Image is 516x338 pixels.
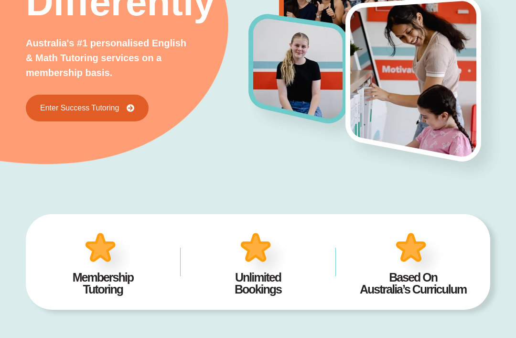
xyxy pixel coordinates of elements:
[40,272,166,295] h2: Membership Tutoring
[40,104,119,112] span: Enter Success Tutoring
[26,36,189,80] p: Australia's #1 personalised English & Math Tutoring services on a membership basis.
[195,272,321,295] h2: Unlimited Bookings
[350,272,476,295] h2: Based On Australia’s Curriculum
[26,95,149,121] a: Enter Success Tutoring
